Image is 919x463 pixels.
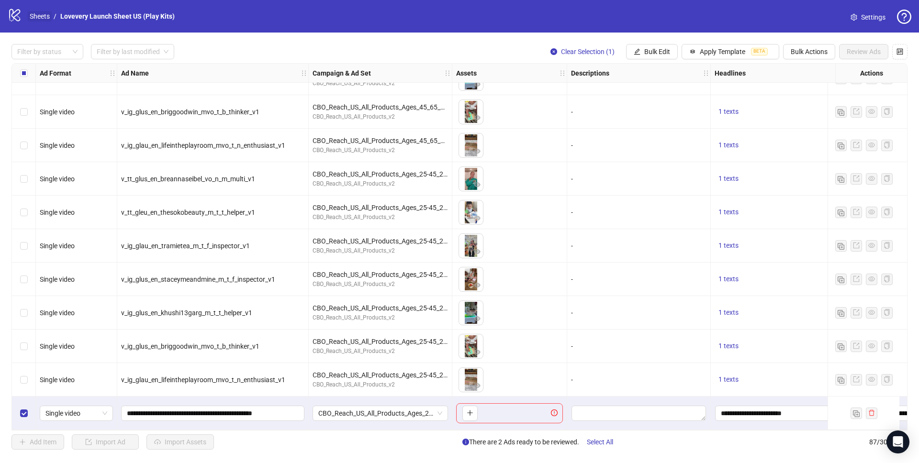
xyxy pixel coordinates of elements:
[121,276,275,283] span: v_ig_glus_en_staceymeandmine_m_t_f_inspector_v1
[40,68,71,78] strong: Ad Format
[551,409,560,416] span: exclamation-circle
[868,175,875,182] span: eye
[718,275,739,283] span: 1 texts
[318,406,442,420] span: CBO_Reach_US_All_Products_Ages_25-45_2everydays7frequency
[114,64,117,82] div: Resize Ad Format column
[835,240,847,252] button: Duplicate
[459,234,483,258] img: Asset 1
[459,133,483,157] img: Asset 1
[471,146,483,157] button: Preview
[12,330,36,363] div: Select row 85
[474,382,481,389] span: eye
[571,142,573,149] span: -
[313,236,448,246] div: CBO_Reach_US_All_Products_Ages_25-45_2everydays7frequency
[471,79,483,90] button: Preview
[12,129,36,162] div: Select row 79
[72,434,139,450] button: Import Ad
[121,68,149,78] strong: Ad Name
[868,209,875,215] span: eye
[474,215,481,221] span: eye
[471,347,483,358] button: Preview
[12,162,36,196] div: Select row 80
[718,141,739,149] span: 1 texts
[571,405,706,421] div: Edit values
[718,342,739,350] span: 1 texts
[626,44,678,59] button: Bulk Edit
[474,81,481,88] span: eye
[313,102,448,112] div: CBO_Reach_US_All_Products_Ages_45_65_2every7daysfrequency
[861,12,885,22] span: Settings
[474,282,481,288] span: eye
[467,409,473,416] span: plus
[700,48,745,55] span: Apply Template
[146,434,214,450] button: Import Assets
[751,48,768,55] span: BETA
[634,48,640,55] span: edit
[571,175,573,183] span: -
[853,376,860,383] span: export
[456,68,477,78] strong: Assets
[313,213,448,222] div: CBO_Reach_US_All_Products_v2
[715,274,742,285] button: 1 texts
[868,309,875,316] span: eye
[12,64,36,83] div: Select all rows
[462,439,469,445] span: info-circle
[313,303,448,313] div: CBO_Reach_US_All_Products_Ages_25-45_2everydays7frequency
[835,207,847,218] button: Duplicate
[571,309,573,317] span: -
[715,140,742,151] button: 1 texts
[843,10,893,25] a: Settings
[835,274,847,285] button: Duplicate
[886,430,909,453] div: Open Intercom Messenger
[313,112,448,121] div: CBO_Reach_US_All_Products_v2
[835,374,847,386] button: Duplicate
[715,68,746,78] strong: Headlines
[571,209,573,216] span: -
[54,11,56,22] li: /
[835,106,847,118] button: Duplicate
[40,342,75,350] span: Single video
[40,376,75,384] span: Single video
[474,349,481,355] span: eye
[566,70,572,77] span: holder
[709,70,716,77] span: holder
[121,142,285,149] span: v_ig_glau_en_lifeintheplayroom_mvo_t_n_enthusiast_v1
[718,175,739,182] span: 1 texts
[40,276,75,283] span: Single video
[471,179,483,191] button: Preview
[116,70,123,77] span: holder
[587,438,613,446] span: Select All
[892,44,908,59] button: Configure table settings
[571,242,573,250] span: -
[313,370,448,380] div: CBO_Reach_US_All_Products_Ages_25-45_2everydays7frequency
[313,68,371,78] strong: Campaign & Ad Set
[571,276,573,283] span: -
[121,108,259,116] span: v_ig_glus_en_briggoodwin_mvo_t_b_thinker_v1
[715,207,742,218] button: 1 texts
[474,148,481,154] span: eye
[313,79,448,88] div: CBO_Reach_US_All_Products_v2
[40,309,75,317] span: Single video
[313,313,448,322] div: CBO_Reach_US_All_Products_v2
[12,363,36,397] div: Select row 86
[459,167,483,191] img: Asset 1
[474,181,481,188] span: eye
[715,307,742,319] button: 1 texts
[307,70,314,77] span: holder
[459,200,483,224] img: Asset 1
[718,375,739,383] span: 1 texts
[853,142,860,148] span: export
[869,437,908,447] span: 87 / 300 items
[121,242,250,250] span: v_ig_glau_en_tramietea_m_t_f_inspector_v1
[471,213,483,224] button: Preview
[853,175,860,182] span: export
[703,70,709,77] span: holder
[550,48,557,55] span: close-circle
[559,70,566,77] span: holder
[868,242,875,249] span: eye
[718,208,739,216] span: 1 texts
[471,380,483,392] button: Preview
[571,376,573,384] span: -
[853,242,860,249] span: export
[444,70,451,77] span: holder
